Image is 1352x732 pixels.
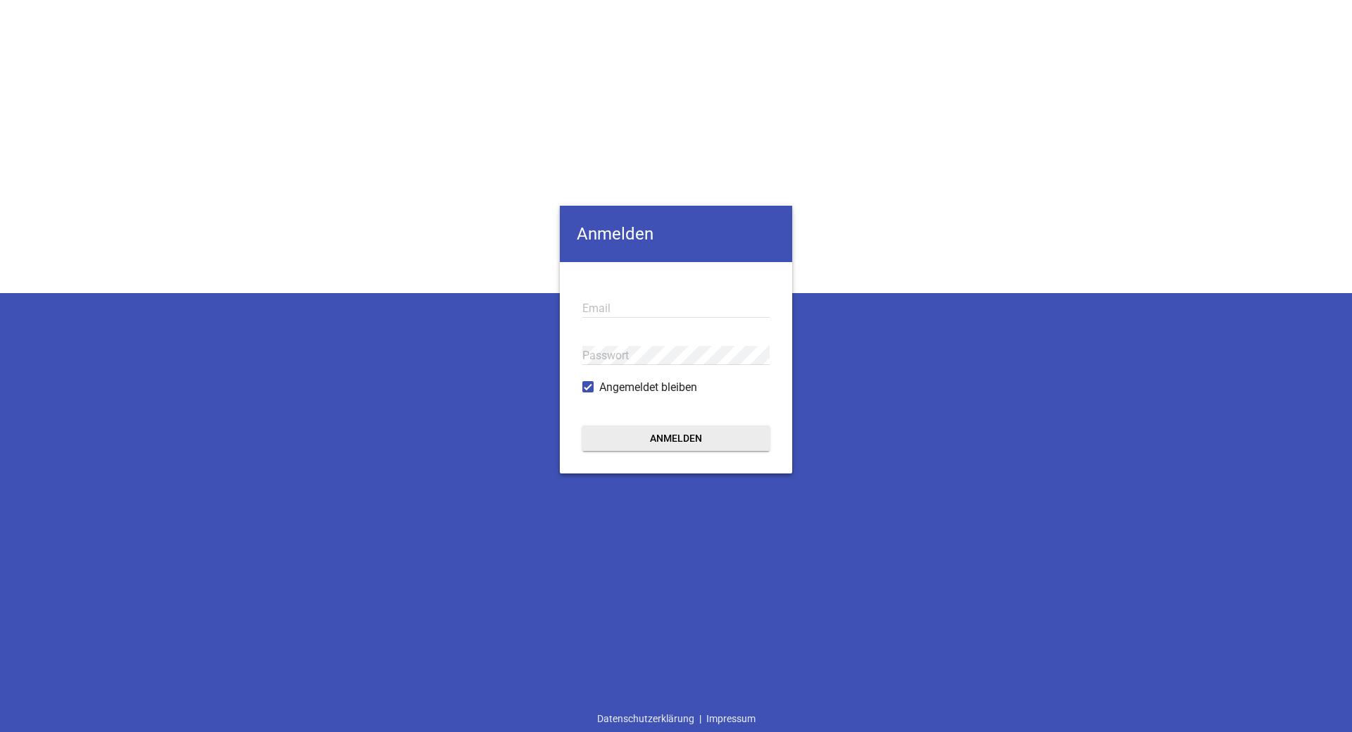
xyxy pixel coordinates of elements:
a: Impressum [701,705,760,732]
h4: Anmelden [560,206,792,262]
div: | [592,705,760,732]
a: Datenschutzerklärung [592,705,699,732]
span: Angemeldet bleiben [599,379,697,396]
button: Anmelden [582,426,770,451]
